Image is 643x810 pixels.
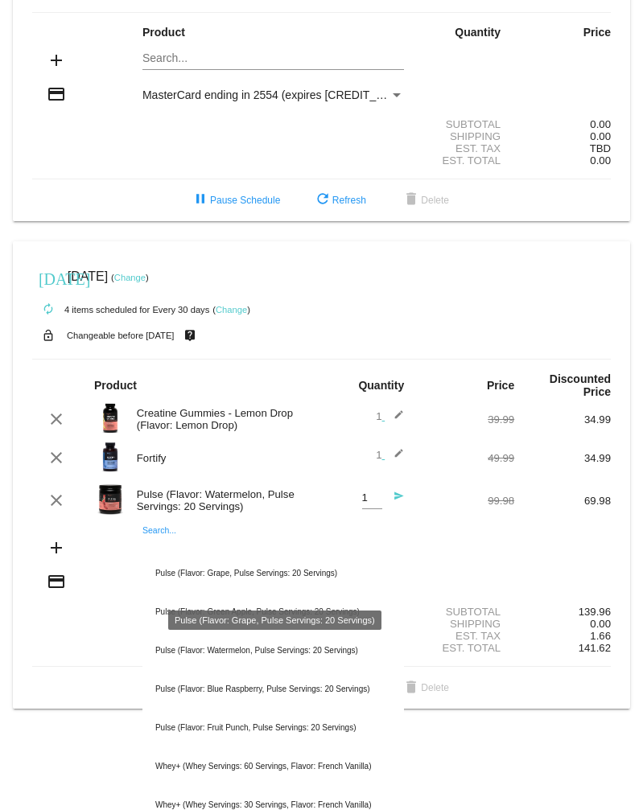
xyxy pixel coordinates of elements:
span: 0.00 [590,154,611,167]
a: Change [114,273,146,282]
span: 1 [376,410,404,422]
mat-icon: credit_card [47,572,66,591]
div: Est. Total [418,642,514,654]
mat-icon: delete [402,191,421,210]
div: Shipping [418,130,514,142]
button: Delete [389,673,462,702]
div: Pulse (Flavor: Watermelon, Pulse Servings: 20 Servings) [129,488,322,512]
div: Subtotal [418,606,514,618]
mat-icon: edit [385,448,404,467]
div: Pulse (Flavor: Watermelon, Pulse Servings: 20 Servings) [142,631,404,670]
mat-icon: refresh [313,191,332,210]
div: Subtotal [418,118,514,130]
mat-select: Payment Method [142,88,404,101]
mat-icon: clear [47,409,66,429]
span: Refresh [313,195,366,206]
mat-icon: add [47,538,66,557]
div: Pulse (Flavor: Fruit Punch, Pulse Servings: 20 Servings) [142,709,404,747]
div: Pulse (Flavor: Green Apple, Pulse Servings: 20 Servings) [142,593,404,631]
button: Delete [389,186,462,215]
div: 99.98 [418,495,514,507]
small: Changeable before [DATE] [67,331,175,340]
span: Pause Schedule [191,195,280,206]
mat-icon: edit [385,409,404,429]
div: Creatine Gummies - Lemon Drop (Flavor: Lemon Drop) [129,407,322,431]
span: MasterCard ending in 2554 (expires [CREDIT_CARD_DATA]) [142,88,450,101]
mat-icon: clear [47,491,66,510]
div: Pulse (Flavor: Grape, Pulse Servings: 20 Servings) [142,554,404,593]
div: 139.96 [514,606,611,618]
mat-icon: clear [47,448,66,467]
a: Change [216,305,247,315]
div: 39.99 [418,413,514,426]
mat-icon: credit_card [47,84,66,104]
img: Image-1-Creatine-Gummies-Roman-Berezecky_optimized.png [94,402,126,434]
div: Est. Tax [418,630,514,642]
strong: Discounted Price [550,372,611,398]
input: Search... [142,541,404,553]
div: Whey+ (Whey Servings: 60 Servings, Flavor: French Vanilla) [142,747,404,786]
mat-icon: live_help [180,325,200,346]
div: 0.00 [514,118,611,130]
div: Pulse (Flavor: Blue Raspberry, Pulse Servings: 20 Servings) [142,670,404,709]
span: TBD [590,142,611,154]
span: Delete [402,195,449,206]
small: 4 items scheduled for Every 30 days [32,305,209,315]
strong: Price [487,379,514,392]
strong: Quantity [358,379,404,392]
div: 69.98 [514,495,611,507]
span: 0.00 [590,618,611,630]
strong: Product [142,26,185,39]
strong: Price [583,26,611,39]
span: Delete [402,682,449,693]
button: Refresh [300,186,379,215]
button: Pause Schedule [178,186,293,215]
mat-icon: send [385,491,404,510]
mat-icon: [DATE] [39,268,58,287]
mat-icon: autorenew [39,300,58,319]
span: 1 [376,449,404,461]
span: 141.62 [579,642,611,654]
img: Image-1-Carousel-Fortify-Transp.png [94,441,126,473]
mat-icon: lock_open [39,325,58,346]
mat-icon: add [47,51,66,70]
img: Pulse20S-Watermelon-Transp.png [94,483,126,516]
small: ( ) [212,305,250,315]
div: 34.99 [514,413,611,426]
div: 49.99 [418,452,514,464]
span: 1.66 [590,630,611,642]
div: Est. Tax [418,142,514,154]
span: 0.00 [590,130,611,142]
div: Est. Total [418,154,514,167]
div: Fortify [129,452,322,464]
strong: Quantity [455,26,501,39]
input: Search... [142,52,404,65]
strong: Product [94,379,137,392]
input: Quantity [362,492,382,504]
small: ( ) [111,273,149,282]
mat-icon: pause [191,191,210,210]
mat-icon: delete [402,679,421,698]
div: 34.99 [514,452,611,464]
div: Shipping [418,618,514,630]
